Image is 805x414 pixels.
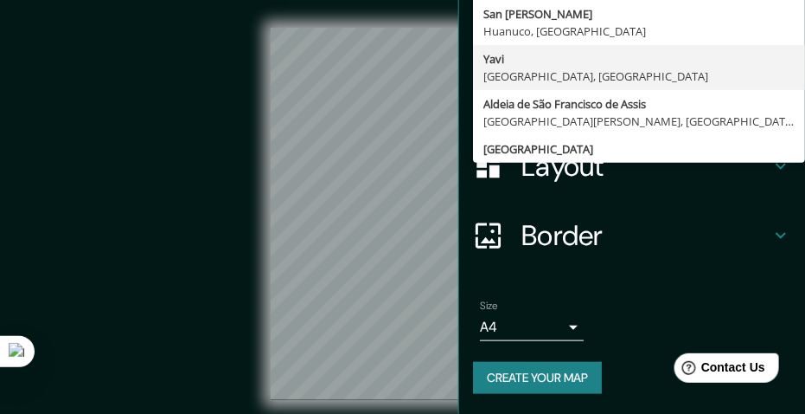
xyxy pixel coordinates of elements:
[483,95,795,113] div: Aldeia de São Francisco de Assis
[483,113,795,130] div: [GEOGRAPHIC_DATA][PERSON_NAME], [GEOGRAPHIC_DATA]
[459,201,805,270] div: Border
[480,299,498,314] label: Size
[483,5,795,23] div: San [PERSON_NAME]
[483,50,795,68] div: Yavi
[521,149,770,184] h4: Layout
[271,28,533,400] canvas: Map
[459,62,805,132] div: Style
[483,68,795,85] div: [GEOGRAPHIC_DATA], [GEOGRAPHIC_DATA]
[480,314,584,341] div: A4
[521,218,770,253] h4: Border
[483,140,795,158] div: [GEOGRAPHIC_DATA]
[651,346,786,395] iframe: Help widget launcher
[473,362,602,394] button: Create your map
[459,132,805,201] div: Layout
[483,23,795,40] div: Huanuco, [GEOGRAPHIC_DATA]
